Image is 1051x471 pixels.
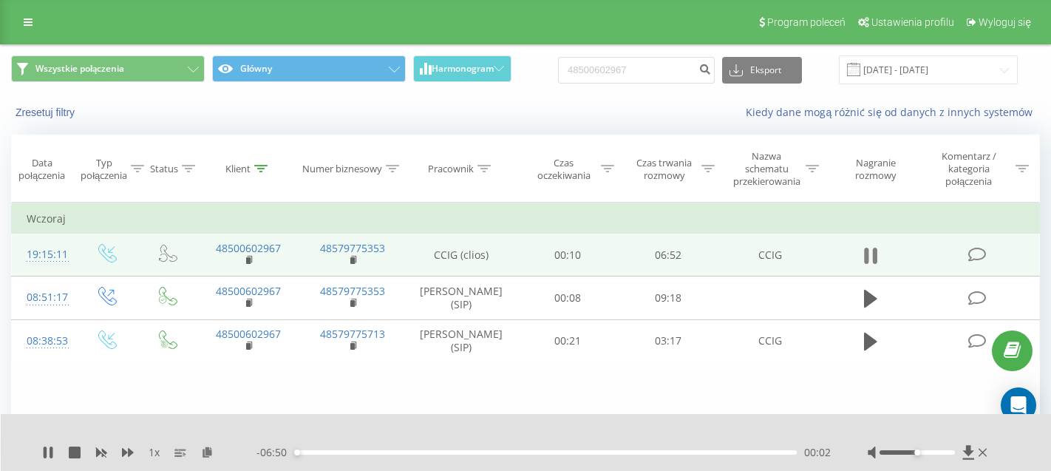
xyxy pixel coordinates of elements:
div: Czas oczekiwania [531,157,597,182]
td: 00:21 [517,319,618,362]
div: 19:15:11 [27,240,61,269]
td: 09:18 [618,277,718,319]
a: 48500602967 [216,284,281,298]
div: Numer biznesowy [302,163,382,175]
a: 48500602967 [216,241,281,255]
span: Wszystkie połączenia [35,63,124,75]
button: Główny [212,55,406,82]
td: 00:08 [517,277,618,319]
div: Accessibility label [914,450,920,455]
div: Pracownik [428,163,474,175]
a: 48579775353 [320,241,385,255]
td: CCIG [718,319,822,362]
td: [PERSON_NAME] (SIP) [405,277,517,319]
span: 1 x [149,445,160,460]
div: Data połączenia [12,157,72,182]
div: Czas trwania rozmowy [631,157,698,182]
span: Harmonogram [432,64,494,74]
button: Eksport [722,57,802,84]
div: Komentarz / kategoria połączenia [925,150,1012,188]
button: Wszystkie połączenia [11,55,205,82]
input: Wyszukiwanie według numeru [558,57,715,84]
div: Open Intercom Messenger [1001,387,1036,423]
div: 08:38:53 [27,327,61,356]
td: 06:52 [618,234,718,277]
td: CCIG (clios) [405,234,517,277]
div: Nazwa schematu przekierowania [732,150,802,188]
button: Harmonogram [413,55,511,82]
td: [PERSON_NAME] (SIP) [405,319,517,362]
span: Ustawienia profilu [871,16,954,28]
span: Program poleceń [767,16,846,28]
a: 48500602967 [216,327,281,341]
button: Zresetuj filtry [11,106,82,119]
td: Wczoraj [12,204,1040,234]
td: 00:10 [517,234,618,277]
div: Typ połączenia [81,157,127,182]
a: 48579775353 [320,284,385,298]
td: CCIG [718,234,822,277]
td: 03:17 [618,319,718,362]
div: Accessibility label [294,450,300,455]
span: Wyloguj się [979,16,1031,28]
span: - 06:50 [256,445,294,460]
span: 00:02 [804,445,831,460]
a: 48579775713 [320,327,385,341]
div: Klient [225,163,251,175]
a: Kiedy dane mogą różnić się od danych z innych systemów [746,105,1040,119]
div: Nagranie rozmowy [836,157,915,182]
div: Status [150,163,178,175]
div: 08:51:17 [27,283,61,312]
